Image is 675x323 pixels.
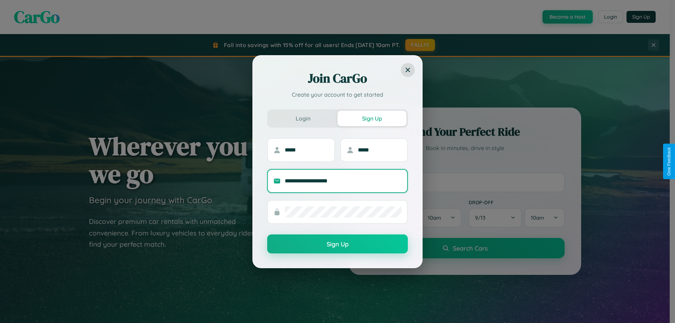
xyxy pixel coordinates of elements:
button: Sign Up [337,111,406,126]
h2: Join CarGo [267,70,408,87]
div: Give Feedback [667,147,671,176]
button: Sign Up [267,234,408,253]
p: Create your account to get started [267,90,408,99]
button: Login [269,111,337,126]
